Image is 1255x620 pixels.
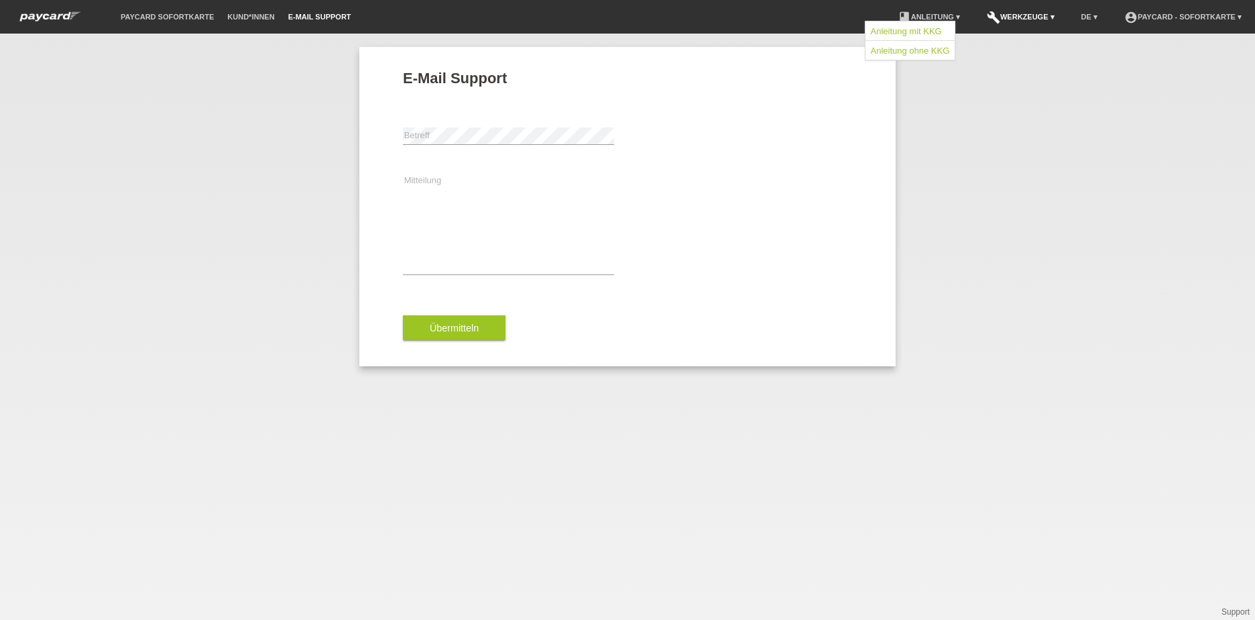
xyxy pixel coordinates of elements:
button: Übermitteln [403,315,505,341]
a: buildWerkzeuge ▾ [980,13,1061,21]
i: build [987,11,1000,24]
a: Support [1221,607,1250,617]
a: paycard Sofortkarte [114,13,221,21]
span: Übermitteln [430,323,479,333]
i: book [898,11,911,24]
a: DE ▾ [1075,13,1104,21]
h1: E-Mail Support [403,70,852,87]
a: paycard Sofortkarte [13,15,87,25]
a: account_circlepaycard - Sofortkarte ▾ [1118,13,1248,21]
a: Anleitung ohne KKG [871,46,950,56]
img: paycard Sofortkarte [13,9,87,23]
a: bookAnleitung ▾ [891,13,967,21]
a: Anleitung mit KKG [871,26,942,36]
a: Kund*innen [221,13,281,21]
i: account_circle [1124,11,1138,24]
a: E-Mail Support [282,13,358,21]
